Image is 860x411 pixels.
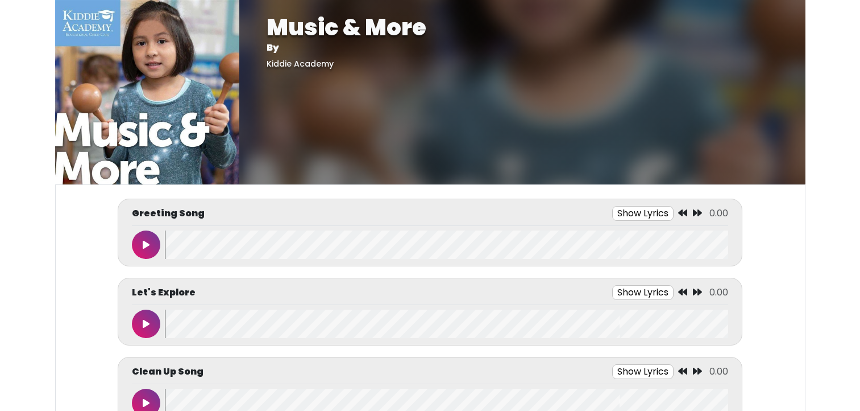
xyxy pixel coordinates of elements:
[132,207,205,220] p: Greeting Song
[267,14,778,41] h1: Music & More
[612,206,674,221] button: Show Lyrics
[132,286,196,299] p: Let's Explore
[267,41,778,55] p: By
[709,286,728,299] span: 0.00
[612,285,674,300] button: Show Lyrics
[132,365,203,379] p: Clean Up Song
[709,207,728,220] span: 0.00
[267,59,778,69] h5: Kiddie Academy
[612,364,674,379] button: Show Lyrics
[709,365,728,378] span: 0.00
